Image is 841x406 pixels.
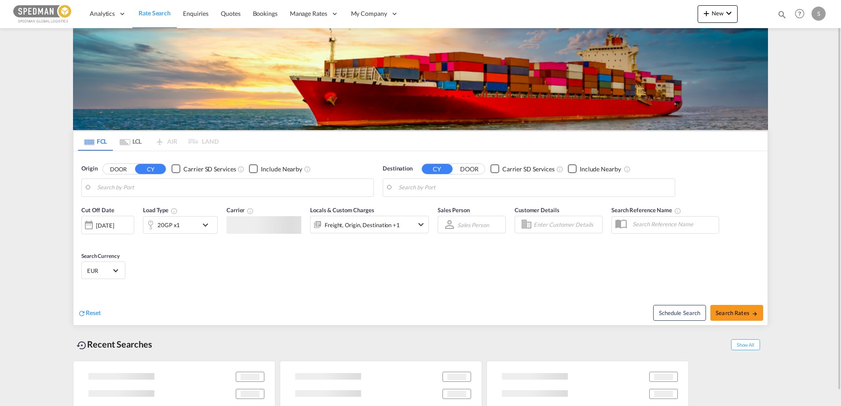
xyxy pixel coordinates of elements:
span: Load Type [143,207,178,214]
div: S [812,7,826,21]
span: Sales Person [438,207,470,214]
md-icon: The selected Trucker/Carrierwill be displayed in the rate results If the rates are from another f... [247,207,254,214]
input: Search by Port [399,181,670,194]
md-icon: Unchecked: Ignores neighbouring ports when fetching rates.Checked : Includes neighbouring ports w... [304,166,311,173]
div: 20GP x1icon-chevron-down [143,216,218,234]
button: CY [422,164,453,174]
div: Help [792,6,812,22]
md-icon: icon-magnify [777,10,787,19]
span: Quotes [221,10,240,17]
md-icon: icon-arrow-right [752,311,758,317]
md-checkbox: Checkbox No Ink [172,164,236,174]
div: Recent Searches [73,334,156,354]
md-select: Select Currency: € EUREuro [86,264,121,277]
md-icon: Unchecked: Ignores neighbouring ports when fetching rates.Checked : Includes neighbouring ports w... [624,166,631,173]
span: Enquiries [183,10,208,17]
div: Carrier SD Services [183,165,236,174]
div: [DATE] [96,221,114,229]
input: Search by Port [97,181,369,194]
span: Bookings [253,10,278,17]
div: Freight Origin Destination Factory Stuffingicon-chevron-down [310,216,429,233]
input: Enter Customer Details [534,218,600,231]
img: LCL+%26+FCL+BACKGROUND.png [73,28,768,130]
md-datepicker: Select [81,233,88,245]
span: Search Currency [81,253,120,259]
md-checkbox: Checkbox No Ink [568,164,621,174]
span: Reset [86,309,101,316]
span: Search Reference Name [611,207,681,214]
span: Cut Off Date [81,207,114,214]
md-icon: icon-refresh [78,309,86,317]
div: Include Nearby [580,165,621,174]
span: EUR [87,267,112,275]
span: Customer Details [515,207,559,214]
button: Note: By default Schedule search will only considerorigin ports, destination ports and cut off da... [653,305,706,321]
div: Origin DOOR CY Checkbox No InkUnchecked: Search for CY (Container Yard) services for all selected... [73,151,768,325]
md-icon: icon-backup-restore [77,340,87,351]
span: New [701,10,734,17]
input: Search Reference Name [628,217,719,231]
md-icon: icon-chevron-down [416,219,426,230]
div: Freight Origin Destination Factory Stuffing [325,219,400,231]
span: Help [792,6,807,21]
md-icon: Unchecked: Search for CY (Container Yard) services for all selected carriers.Checked : Search for... [556,166,563,173]
span: Destination [383,164,413,173]
span: Rate Search [139,9,171,17]
md-icon: icon-chevron-down [200,220,215,230]
md-tab-item: FCL [78,131,113,151]
div: icon-refreshReset [78,308,101,318]
div: Carrier SD Services [502,165,555,174]
span: Show All [731,339,760,350]
span: Analytics [90,9,115,18]
span: Search Rates [716,309,758,316]
div: icon-magnify [777,10,787,23]
button: DOOR [454,164,485,174]
md-select: Sales Person [457,218,490,231]
img: c12ca350ff1b11efb6b291369744d907.png [13,4,73,24]
md-checkbox: Checkbox No Ink [490,164,555,174]
md-icon: icon-chevron-down [724,8,734,18]
span: My Company [351,9,387,18]
button: DOOR [103,164,134,174]
span: Origin [81,164,97,173]
md-icon: Unchecked: Search for CY (Container Yard) services for all selected carriers.Checked : Search for... [238,166,245,173]
span: Carrier [227,207,254,214]
button: CY [135,164,166,174]
md-tab-item: LCL [113,131,148,151]
button: icon-plus 400-fgNewicon-chevron-down [698,5,738,23]
div: [DATE] [81,216,134,234]
div: Include Nearby [261,165,302,174]
md-icon: icon-plus 400-fg [701,8,712,18]
md-icon: icon-information-outline [171,207,178,214]
md-checkbox: Checkbox No Ink [249,164,302,174]
span: Manage Rates [290,9,327,18]
button: Search Ratesicon-arrow-right [710,305,763,321]
span: Locals & Custom Charges [310,207,374,214]
md-pagination-wrapper: Use the left and right arrow keys to navigate between tabs [78,131,219,151]
div: 20GP x1 [157,219,180,231]
md-icon: Your search will be saved by the below given name [674,207,681,214]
